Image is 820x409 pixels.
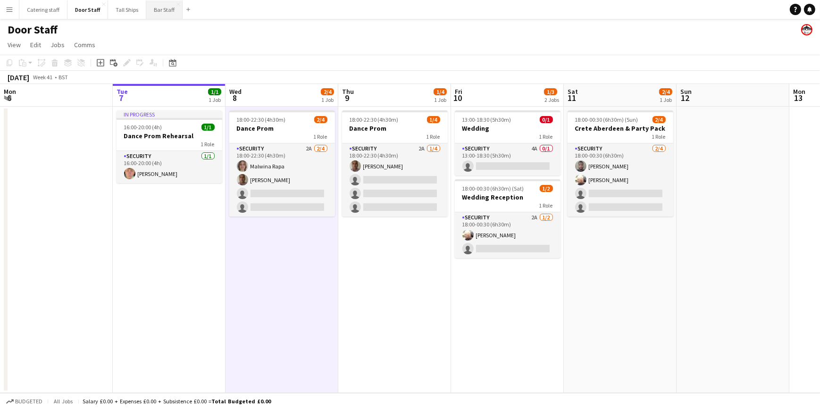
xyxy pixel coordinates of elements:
a: Comms [70,39,99,51]
button: Tall Ships [108,0,146,19]
div: [DATE] [8,73,29,82]
span: 1 Role [427,133,440,140]
h3: Wedding Reception [455,193,561,201]
div: In progress [117,110,222,118]
span: 1 Role [539,133,553,140]
a: Edit [26,39,45,51]
span: 6 [2,92,16,103]
span: Wed [229,87,242,96]
span: 1/1 [208,88,221,95]
span: 18:00-00:30 (6h30m) (Sat) [462,185,524,192]
button: Catering staff [19,0,67,19]
app-card-role: Security2A1/218:00-00:30 (6h30m)[PERSON_NAME] [455,212,561,258]
div: 1 Job [660,96,672,103]
button: Door Staff [67,0,108,19]
span: 1 Role [314,133,327,140]
div: 2 Jobs [544,96,559,103]
app-card-role: Security2/418:00-00:30 (6h30m)[PERSON_NAME][PERSON_NAME] [568,143,673,217]
span: Budgeted [15,398,42,405]
span: Fri [455,87,462,96]
app-card-role: Security4A0/113:00-18:30 (5h30m) [455,143,561,175]
h3: Wedding [455,124,561,133]
span: Jobs [50,41,65,49]
app-job-card: 13:00-18:30 (5h30m)0/1Wedding1 RoleSecurity4A0/113:00-18:30 (5h30m) [455,110,561,175]
span: Comms [74,41,95,49]
span: 1 Role [539,202,553,209]
div: 1 Job [209,96,221,103]
span: View [8,41,21,49]
app-job-card: 18:00-22:30 (4h30m)2/4Dance Prom1 RoleSecurity2A2/418:00-22:30 (4h30m)Malwina Rapa[PERSON_NAME] [229,110,335,217]
span: Sun [680,87,692,96]
span: 0/1 [540,116,553,123]
span: Thu [342,87,354,96]
h3: Crete Aberdeen & Party Pack [568,124,673,133]
span: 18:00-00:30 (6h30m) (Sun) [575,116,638,123]
span: Mon [793,87,805,96]
span: Tue [117,87,128,96]
span: 18:00-22:30 (4h30m) [237,116,286,123]
span: 1 Role [201,141,215,148]
span: Edit [30,41,41,49]
span: 7 [115,92,128,103]
span: 2/4 [321,88,334,95]
a: View [4,39,25,51]
app-job-card: 18:00-00:30 (6h30m) (Sat)1/2Wedding Reception1 RoleSecurity2A1/218:00-00:30 (6h30m)[PERSON_NAME] [455,179,561,258]
span: 13:00-18:30 (5h30m) [462,116,511,123]
span: 1/2 [540,185,553,192]
h3: Dance Prom [342,124,448,133]
h3: Dance Prom [229,124,335,133]
span: 10 [453,92,462,103]
button: Bar Staff [146,0,183,19]
span: Mon [4,87,16,96]
span: Sat [568,87,578,96]
h1: Door Staff [8,23,58,37]
span: 13 [792,92,805,103]
h3: Dance Prom Rehearsal [117,132,222,140]
div: 1 Job [434,96,446,103]
app-card-role: Security1/116:00-20:00 (4h)[PERSON_NAME] [117,151,222,183]
app-user-avatar: Beach Ballroom [801,24,812,35]
app-job-card: 18:00-00:30 (6h30m) (Sun)2/4Crete Aberdeen & Party Pack1 RoleSecurity2/418:00-00:30 (6h30m)[PERSO... [568,110,673,217]
app-job-card: In progress16:00-20:00 (4h)1/1Dance Prom Rehearsal1 RoleSecurity1/116:00-20:00 (4h)[PERSON_NAME] [117,110,222,183]
span: All jobs [52,398,75,405]
span: 1/4 [427,116,440,123]
span: Week 41 [31,74,55,81]
span: 1 Role [652,133,666,140]
button: Budgeted [5,396,44,407]
span: 1/3 [544,88,557,95]
span: 1/1 [201,124,215,131]
span: Total Budgeted £0.00 [211,398,271,405]
span: 2/4 [659,88,672,95]
span: 1/4 [434,88,447,95]
span: 16:00-20:00 (4h) [124,124,162,131]
span: 8 [228,92,242,103]
div: 1 Job [321,96,334,103]
span: 2/4 [653,116,666,123]
span: 12 [679,92,692,103]
span: 11 [566,92,578,103]
span: 18:00-22:30 (4h30m) [350,116,399,123]
div: BST [59,74,68,81]
app-card-role: Security2A1/418:00-22:30 (4h30m)[PERSON_NAME] [342,143,448,217]
a: Jobs [47,39,68,51]
div: Salary £0.00 + Expenses £0.00 + Subsistence £0.00 = [83,398,271,405]
span: 9 [341,92,354,103]
span: 2/4 [314,116,327,123]
app-job-card: 18:00-22:30 (4h30m)1/4Dance Prom1 RoleSecurity2A1/418:00-22:30 (4h30m)[PERSON_NAME] [342,110,448,217]
app-card-role: Security2A2/418:00-22:30 (4h30m)Malwina Rapa[PERSON_NAME] [229,143,335,217]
